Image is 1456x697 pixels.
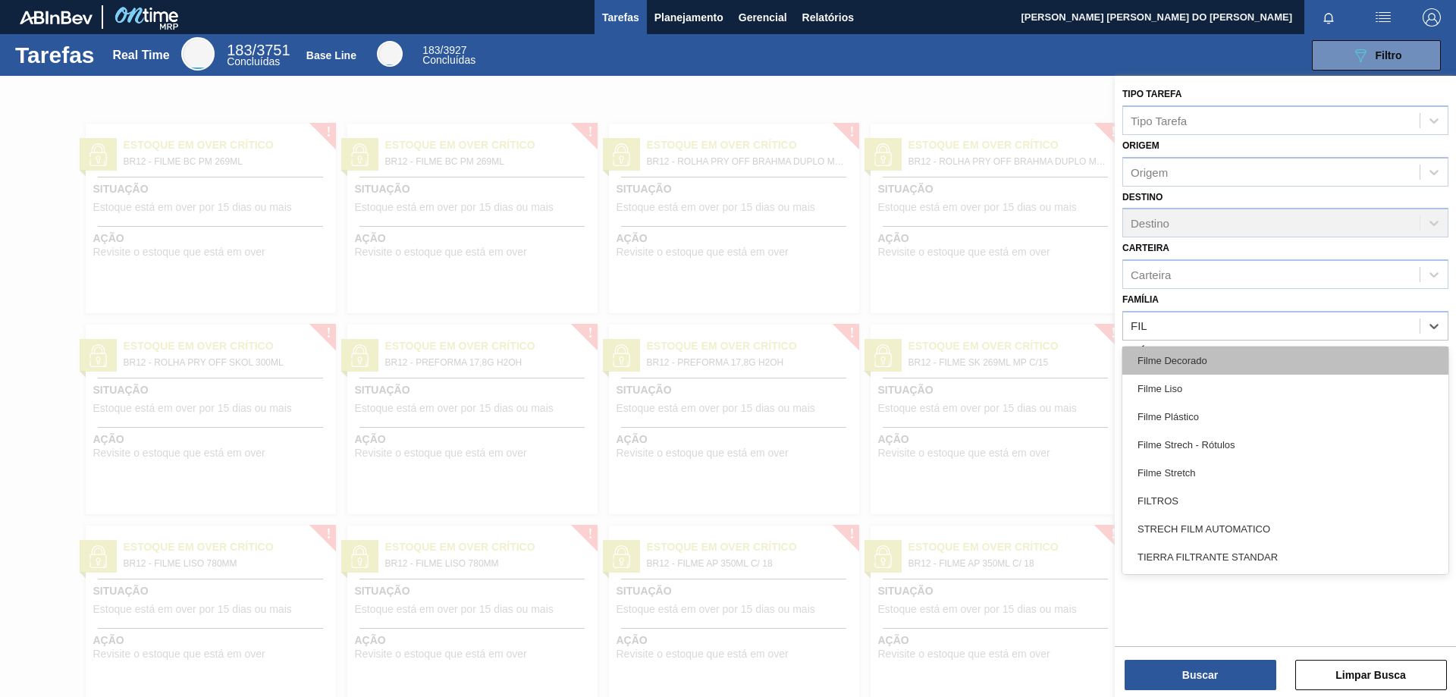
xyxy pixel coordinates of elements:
label: Carteira [1122,243,1169,253]
h1: Tarefas [15,46,95,64]
img: userActions [1374,8,1392,27]
div: Base Line [306,49,356,61]
div: TIERRA FILTRANTE STANDAR [1122,543,1448,571]
img: TNhmsLtSVTkK8tSr43FrP2fwEKptu5GPRR3wAAAABJRU5ErkJggg== [20,11,93,24]
span: Tarefas [602,8,639,27]
span: Filtro [1376,49,1402,61]
label: Destino [1122,192,1163,203]
div: Base Line [422,46,475,65]
div: Filme Liso [1122,375,1448,403]
label: Família Rotulada [1122,346,1212,356]
div: Origem [1131,165,1168,178]
label: Tipo Tarefa [1122,89,1181,99]
span: Planejamento [654,8,723,27]
div: FILTROS [1122,487,1448,515]
div: STRECH FILM AUTOMATICO [1122,515,1448,543]
span: Concluídas [422,54,475,66]
div: Real Time [112,49,169,62]
div: Filme Strech - Rótulos [1122,431,1448,459]
div: Base Line [377,41,403,67]
div: Filme Stretch [1122,459,1448,487]
div: Filme Decorado [1122,347,1448,375]
span: / 3927 [422,44,466,56]
div: Carteira [1131,268,1171,281]
span: 183 [422,44,440,56]
button: Notificações [1304,7,1353,28]
label: Origem [1122,140,1159,151]
img: Logout [1423,8,1441,27]
span: 183 [227,42,252,58]
div: Tipo Tarefa [1131,114,1187,127]
span: Concluídas [227,55,280,68]
label: Família [1122,294,1159,305]
div: Real Time [181,37,215,71]
div: Real Time [227,44,290,67]
span: Relatórios [802,8,854,27]
button: Filtro [1312,40,1441,71]
span: / 3751 [227,42,290,58]
span: Gerencial [739,8,787,27]
div: Filme Plástico [1122,403,1448,431]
